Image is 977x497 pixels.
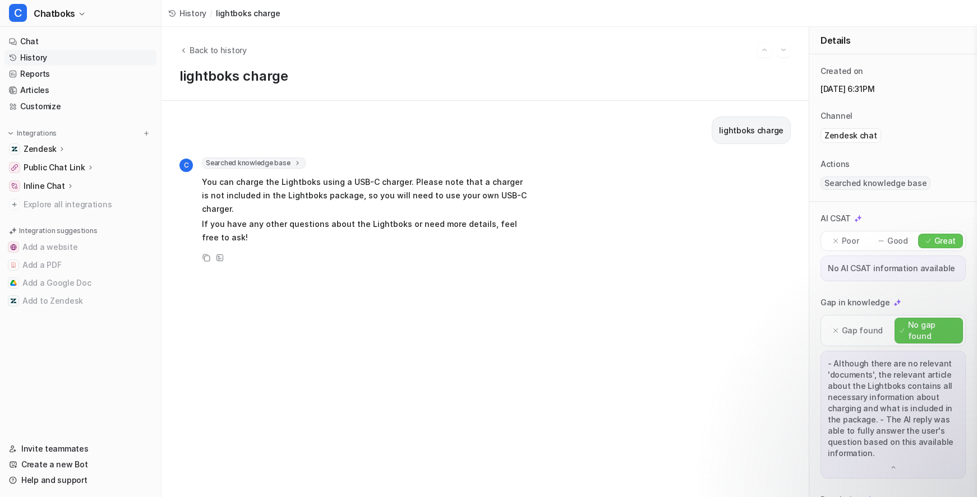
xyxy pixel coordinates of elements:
span: Chatboks [34,6,75,21]
p: [DATE] 6:31PM [821,83,966,95]
p: If you have any other questions about the Lightboks or need more details, feel free to ask! [202,217,530,244]
a: Chat [4,34,156,49]
a: Reports [4,66,156,82]
div: Details [809,27,977,54]
img: Next session [780,45,787,55]
p: - Although there are no relevant 'documents', the relevant article about the Lightboks contains a... [828,358,958,459]
p: Gap found [842,325,883,336]
p: Actions [821,159,850,170]
p: Gap in knowledge [821,297,890,308]
button: Back to history [179,44,247,56]
button: Add a PDFAdd a PDF [4,256,156,274]
img: Add a PDF [10,262,17,268]
span: Searched knowledge base [821,176,930,190]
a: History [4,50,156,66]
img: explore all integrations [9,199,20,210]
p: Created on [821,66,863,77]
img: menu_add.svg [142,129,150,137]
p: Inline Chat [24,180,65,192]
button: Add a Google DocAdd a Google Doc [4,274,156,292]
p: Public Chat Link [24,162,85,173]
a: Customize [4,99,156,114]
p: Integrations [17,129,57,138]
p: AI CSAT [821,213,851,224]
a: Create a new Bot [4,457,156,472]
a: Help and support [4,472,156,488]
span: Searched knowledge base [202,157,306,169]
p: No AI CSAT information available [828,263,958,274]
span: C [9,4,27,22]
p: lightboks charge [719,124,784,137]
button: Add to ZendeskAdd to Zendesk [4,292,156,310]
p: Channel [821,110,852,122]
p: Good [887,235,908,247]
a: Explore all integrations [4,197,156,212]
span: Explore all integrations [24,196,152,213]
p: Zendesk [24,143,57,155]
span: / [210,7,213,19]
img: Add to Zendesk [10,298,17,304]
button: Add a websiteAdd a website [4,238,156,256]
p: Great [934,235,956,247]
img: Add a website [10,244,17,250]
button: Go to next session [776,43,791,57]
h1: lightboks charge [179,68,791,85]
span: History [179,7,206,19]
img: Add a Google Doc [10,280,17,286]
p: Integration suggestions [19,226,97,236]
p: Zendesk chat [824,130,877,141]
img: Public Chat Link [11,164,18,171]
img: expand menu [7,129,15,137]
img: Zendesk [11,146,18,152]
p: Poor [842,235,859,247]
span: lightboks charge [216,7,280,19]
img: Previous session [761,45,768,55]
a: Invite teammates [4,441,156,457]
a: History [168,7,206,19]
p: You can charge the Lightboks using a USB-C charger. Please note that a charger is not included in... [202,175,530,216]
p: No gap found [908,319,958,342]
a: Articles [4,82,156,98]
span: C [179,159,193,172]
img: Inline Chat [11,183,18,189]
button: Integrations [4,128,60,139]
span: Back to history [190,44,247,56]
button: Go to previous session [757,43,772,57]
